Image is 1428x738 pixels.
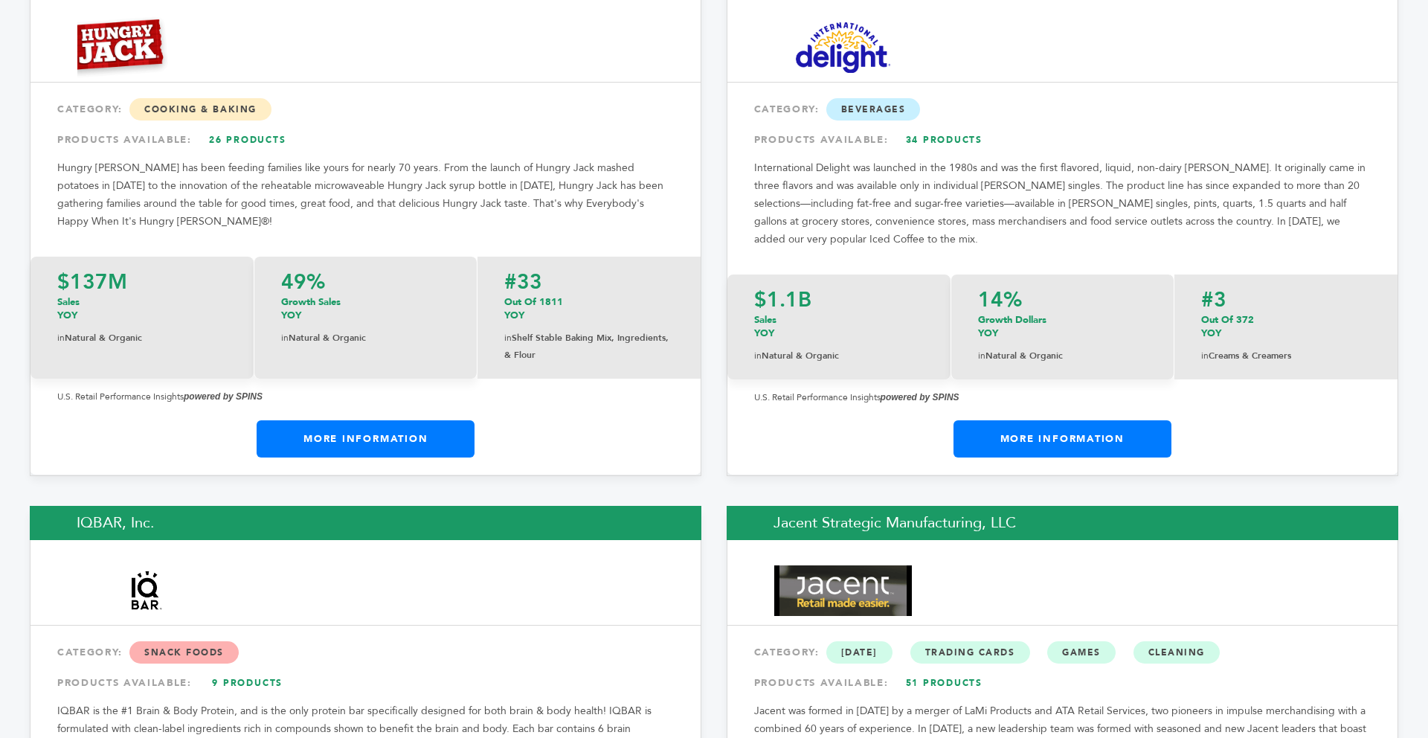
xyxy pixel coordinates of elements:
[196,126,300,153] a: 26 Products
[754,159,1371,248] p: International Delight was launched in the 1980s and was the first flavored, liquid, non-dairy [PE...
[77,568,215,614] img: IQBAR, Inc.
[57,159,674,231] p: Hungry [PERSON_NAME] has been feeding families like yours for nearly 70 years. From the launch of...
[281,272,450,292] p: 49%
[57,332,65,344] span: in
[57,330,227,347] p: Natural & Organic
[754,313,924,340] p: Sales
[892,126,996,153] a: 34 Products
[754,289,924,310] p: $1.1B
[754,639,1371,666] div: CATEGORY:
[129,98,271,121] span: Cooking & Baking
[774,565,912,616] img: Jacent Strategic Manufacturing, LLC
[57,388,674,405] p: U.S. Retail Performance Insights
[774,22,912,73] img: International Delight by Danone US
[57,272,227,292] p: $137M
[504,332,512,344] span: in
[57,295,227,322] p: Sales
[826,98,921,121] span: Beverages
[978,327,998,340] span: YOY
[754,96,1371,123] div: CATEGORY:
[953,420,1171,458] a: More Information
[196,670,300,696] a: 9 Products
[881,392,959,402] strong: powered by SPINS
[57,670,674,696] div: PRODUCTS AVAILABLE:
[1133,641,1220,664] span: Cleaning
[504,309,524,322] span: YOY
[910,641,1030,664] span: Trading Cards
[978,313,1147,340] p: Growth Dollars
[754,350,762,362] span: in
[30,506,701,540] h2: IQBAR, Inc.
[281,309,301,322] span: YOY
[1047,641,1116,664] span: Games
[281,295,450,322] p: Growth Sales
[504,272,674,292] p: #33
[754,347,924,365] p: Natural & Organic
[1201,350,1209,362] span: in
[826,641,892,664] span: [DATE]
[504,295,674,322] p: Out of 1811
[129,641,239,664] span: Snack Foods
[978,350,985,362] span: in
[57,639,674,666] div: CATEGORY:
[754,327,774,340] span: YOY
[257,420,475,458] a: More Information
[57,309,77,322] span: YOY
[1201,289,1371,310] p: #3
[1201,327,1221,340] span: YOY
[892,670,996,696] a: 51 Products
[1201,313,1371,340] p: Out of 372
[727,506,1398,540] h2: Jacent Strategic Manufacturing, LLC
[504,330,674,364] p: Shelf Stable Baking Mix, Ingredients, & Flour
[57,96,674,123] div: CATEGORY:
[77,16,170,79] img: Hungry Jack
[754,670,1371,696] div: PRODUCTS AVAILABLE:
[978,289,1147,310] p: 14%
[184,391,263,402] strong: powered by SPINS
[57,126,674,153] div: PRODUCTS AVAILABLE:
[281,330,450,347] p: Natural & Organic
[281,332,289,344] span: in
[754,126,1371,153] div: PRODUCTS AVAILABLE:
[754,388,1371,406] p: U.S. Retail Performance Insights
[978,347,1147,365] p: Natural & Organic
[1201,347,1371,365] p: Creams & Creamers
